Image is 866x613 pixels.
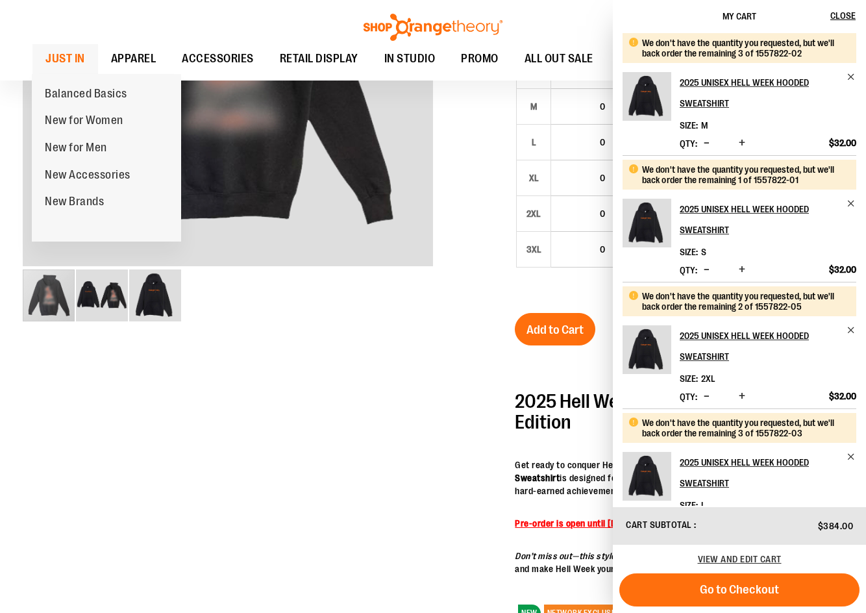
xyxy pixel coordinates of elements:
a: 2025 Unisex Hell Week Hooded Sweatshirt [680,325,856,367]
img: 2025 Unisex Hell Week Hooded Sweatshirt [623,325,671,374]
div: We don't have the quantity you requested, but we'll back order the remaining 3 of 1557822-03 [642,418,847,438]
span: $32.00 [829,390,856,402]
a: 2025 Unisex Hell Week Hooded Sweatshirt [680,199,856,240]
span: 0 [600,173,605,183]
div: 2XL [524,204,543,223]
a: 2025 Unisex Hell Week Hooded Sweatshirt [623,199,671,256]
button: Increase product quantity [736,137,748,150]
div: 3XL [524,240,543,259]
a: 2025 Unisex Hell Week Hooded Sweatshirt [623,452,671,509]
dt: Size [680,373,698,384]
div: We don't have the quantity you requested, but we'll back order the remaining 2 of 1557822-05 [642,291,847,312]
button: Decrease product quantity [700,390,713,403]
h2: 2025 Unisex Hell Week Hooded Sweatshirt [680,325,839,367]
span: S [701,247,706,257]
h2: 2025 Hell Week Sweatshirt – Limited Edition [515,391,843,432]
button: Decrease product quantity [700,137,713,150]
p: and will ship in time for the event. [515,517,843,530]
div: We don't have the quantity you requested, but we'll back order the remaining 3 of 1557822-02 [642,38,847,58]
strong: Pre-order is open until [DATE] [515,518,634,529]
button: Increase product quantity [736,390,748,403]
span: New Brands [45,195,104,211]
span: ACCESSORIES [182,44,254,73]
span: $384.00 [818,521,854,531]
div: XL [524,168,543,188]
label: Qty [680,392,697,402]
span: New for Men [45,141,107,157]
p: Get ready to conquer Hell Week in style. This is designed for both comfort and durability—perfect... [515,458,843,497]
a: Remove item [847,72,856,82]
img: 2025 Unisex Hell Week Hooded Sweatshirt [623,72,671,121]
a: Remove item [847,199,856,208]
span: 2XL [701,373,715,384]
span: JUST IN [45,44,85,73]
button: Go to Checkout [619,573,860,607]
h2: 2025 Unisex Hell Week Hooded Sweatshirt [680,452,839,494]
img: 2025 Unisex Hell Week Hooded Sweatshirt [623,199,671,247]
span: 0 [600,101,605,112]
div: image 3 of 3 [129,268,181,323]
dt: Size [680,247,698,257]
span: $32.00 [829,264,856,275]
div: M [524,97,543,116]
span: 0 [600,137,605,147]
span: IN STUDIO [384,44,436,73]
div: L [524,132,543,152]
img: 2025 Hell Week Hooded Sweatshirt [76,269,128,321]
button: Decrease product quantity [700,264,713,277]
span: New for Women [45,114,123,130]
div: image 1 of 3 [23,268,76,323]
span: Close [830,10,856,21]
span: My Cart [723,11,756,21]
span: 0 [600,208,605,219]
button: Increase product quantity [736,264,748,277]
li: Product [623,282,856,408]
span: APPAREL [111,44,156,73]
img: Shop Orangetheory [362,14,504,41]
span: Go to Checkout [700,582,779,597]
span: RETAIL DISPLAY [280,44,358,73]
span: $32.00 [829,137,856,149]
span: M [701,120,708,131]
button: Add to Cart [515,313,595,345]
span: PROMO [461,44,499,73]
span: Add to Cart [526,323,584,337]
a: 2025 Unisex Hell Week Hooded Sweatshirt [680,72,856,114]
span: Balanced Basics [45,87,127,103]
span: L [701,500,706,510]
label: Qty [680,138,697,149]
li: Product [623,33,856,155]
a: 2025 Unisex Hell Week Hooded Sweatshirt [623,72,671,129]
em: Don’t miss out—this style won’t be restocked. [515,551,696,561]
div: We don't have the quantity you requested, but we'll back order the remaining 1 of 1557822-01 [642,164,847,185]
label: Qty [680,265,697,275]
span: ALL OUT SALE [525,44,593,73]
li: Product [623,155,856,282]
dt: Size [680,500,698,510]
li: Product [623,408,856,535]
h2: 2025 Unisex Hell Week Hooded Sweatshirt [680,199,839,240]
a: 2025 Unisex Hell Week Hooded Sweatshirt [623,325,671,382]
p: Lock yours in before the deadline and make Hell Week yours. [515,549,843,575]
span: 0 [600,244,605,255]
dt: Size [680,120,698,131]
a: Remove item [847,325,856,335]
a: Remove item [847,452,856,462]
span: Cart Subtotal [626,519,692,530]
a: 2025 Unisex Hell Week Hooded Sweatshirt [680,452,856,494]
a: View and edit cart [698,554,782,564]
h2: 2025 Unisex Hell Week Hooded Sweatshirt [680,72,839,114]
img: 2025 Unisex Hell Week Hooded Sweatshirt [623,452,671,501]
div: image 2 of 3 [76,268,129,323]
span: New Accessories [45,168,130,184]
img: 2025 Hell Week Hooded Sweatshirt [129,269,181,321]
